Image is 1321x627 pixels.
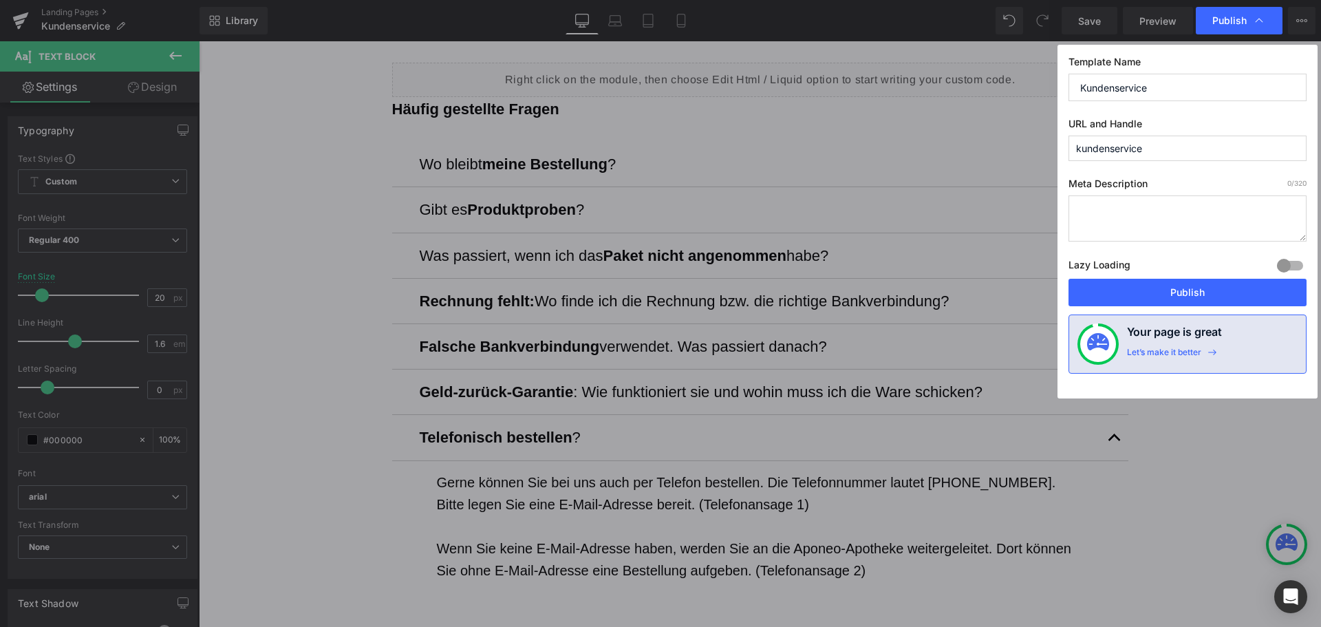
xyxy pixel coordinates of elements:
label: URL and Handle [1068,118,1307,136]
h4: Your page is great [1127,323,1222,347]
b: Geld-zurück-Garantie [221,342,375,359]
button: Publish [1068,279,1307,306]
label: Meta Description [1068,178,1307,195]
p: : Wie funktioniert sie und wohin muss ich die Ware schicken? [221,339,902,363]
p: Was passiert, wenn ich das habe? [221,202,902,226]
label: Template Name [1068,56,1307,74]
p: Gibt es ? [221,156,902,180]
b: alsche Bankverbindung [230,297,400,314]
b: Paket nicht angenommen [404,206,588,223]
span: 0 [1287,179,1291,187]
p: Wenn Sie keine E-Mail-Adresse haben, werden Sie an die Aponeo-Apotheke weitergeleitet. Dort könne... [238,496,885,540]
p: ? [221,384,902,408]
b: Rechnung fehlt: [221,251,336,268]
p: verwendet. Was passiert danach? [221,293,902,317]
b: Häufig gestellte Fragen [193,59,361,76]
span: /320 [1287,179,1307,187]
div: Open Intercom Messenger [1274,580,1307,613]
img: onboarding-status.svg [1087,333,1109,355]
b: meine Bestellung [283,114,409,131]
b: Telefonisch bestellen [221,387,374,405]
div: Let’s make it better [1127,347,1201,365]
p: Wo finde ich die Rechnung bzw. die richtige Bankverbindung? [221,248,902,272]
b: Produktproben [268,160,377,177]
span: Publish [1212,14,1247,27]
p: Wo bleibt ? [221,111,902,135]
label: Lazy Loading [1068,256,1130,279]
span: F [221,297,230,314]
p: Gerne können Sie bei uns auch per Telefon bestellen. Die Telefonnummer lautet [PHONE_NUMBER]. Bit... [238,430,885,474]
